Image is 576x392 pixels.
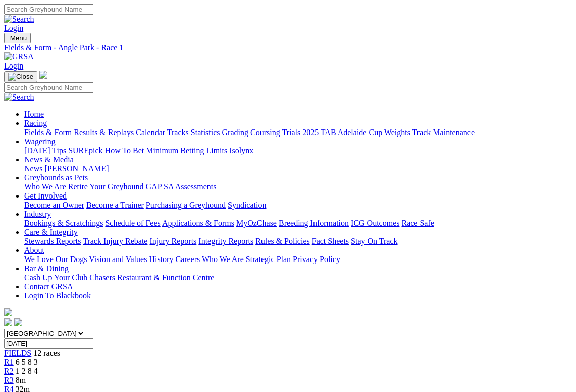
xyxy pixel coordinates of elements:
div: Care & Integrity [24,237,572,246]
a: Rules & Policies [255,237,310,245]
div: News & Media [24,164,572,173]
img: GRSA [4,52,34,61]
a: News & Media [24,155,74,164]
a: Retire Your Greyhound [68,182,144,191]
a: FIELDS [4,349,31,357]
img: logo-grsa-white.png [39,71,47,79]
img: Search [4,93,34,102]
img: Search [4,15,34,24]
a: Tracks [167,128,189,137]
div: Get Involved [24,201,572,210]
a: Schedule of Fees [105,219,160,227]
a: Home [24,110,44,118]
a: [PERSON_NAME] [44,164,109,173]
div: Wagering [24,146,572,155]
a: Coursing [250,128,280,137]
a: Fact Sheets [312,237,349,245]
a: R2 [4,367,14,375]
a: Become an Owner [24,201,84,209]
a: Who We Are [202,255,244,264]
span: 1 2 8 4 [16,367,38,375]
a: 2025 TAB Adelaide Cup [302,128,382,137]
a: Weights [384,128,410,137]
div: Bar & Dining [24,273,572,282]
a: Minimum Betting Limits [146,146,227,155]
a: Industry [24,210,51,218]
button: Toggle navigation [4,71,37,82]
a: Race Safe [401,219,434,227]
input: Select date [4,338,93,349]
a: Trials [282,128,300,137]
a: Careers [175,255,200,264]
button: Toggle navigation [4,33,31,43]
a: Grading [222,128,248,137]
img: Close [8,73,33,81]
a: Isolynx [229,146,253,155]
a: Cash Up Your Club [24,273,87,282]
a: Statistics [191,128,220,137]
a: Privacy Policy [293,255,340,264]
a: SUREpick [68,146,102,155]
a: Wagering [24,137,56,146]
span: 12 races [33,349,60,357]
img: facebook.svg [4,318,12,326]
div: Racing [24,128,572,137]
a: Applications & Forms [162,219,234,227]
a: [DATE] Tips [24,146,66,155]
span: 8m [16,376,26,384]
a: R3 [4,376,14,384]
a: Stewards Reports [24,237,81,245]
a: Greyhounds as Pets [24,173,88,182]
a: Track Maintenance [412,128,475,137]
a: Contact GRSA [24,282,73,291]
a: How To Bet [105,146,144,155]
div: About [24,255,572,264]
a: News [24,164,42,173]
a: Syndication [228,201,266,209]
a: Who We Are [24,182,66,191]
img: twitter.svg [14,318,22,326]
a: Bookings & Scratchings [24,219,103,227]
input: Search [4,82,93,93]
a: Calendar [136,128,165,137]
a: Integrity Reports [198,237,253,245]
a: About [24,246,44,254]
a: Bar & Dining [24,264,69,273]
a: Purchasing a Greyhound [146,201,226,209]
a: Fields & Form - Angle Park - Race 1 [4,43,572,52]
a: GAP SA Assessments [146,182,217,191]
a: We Love Our Dogs [24,255,87,264]
a: Login [4,24,23,32]
a: MyOzChase [236,219,277,227]
img: logo-grsa-white.png [4,308,12,316]
div: Industry [24,219,572,228]
a: Login [4,61,23,70]
span: 6 5 8 3 [16,358,38,366]
a: Vision and Values [89,255,147,264]
a: Track Injury Rebate [83,237,147,245]
a: Fields & Form [24,128,72,137]
a: Login To Blackbook [24,291,91,300]
span: Menu [10,34,27,42]
a: Care & Integrity [24,228,78,236]
a: Racing [24,119,47,127]
a: Stay On Track [351,237,397,245]
input: Search [4,4,93,15]
a: Breeding Information [279,219,349,227]
a: Chasers Restaurant & Function Centre [89,273,214,282]
a: ICG Outcomes [351,219,399,227]
div: Greyhounds as Pets [24,182,572,191]
a: Get Involved [24,191,67,200]
a: Injury Reports [149,237,196,245]
a: History [149,255,173,264]
a: Strategic Plan [246,255,291,264]
a: Become a Trainer [86,201,144,209]
a: Results & Replays [74,128,134,137]
a: R1 [4,358,14,366]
